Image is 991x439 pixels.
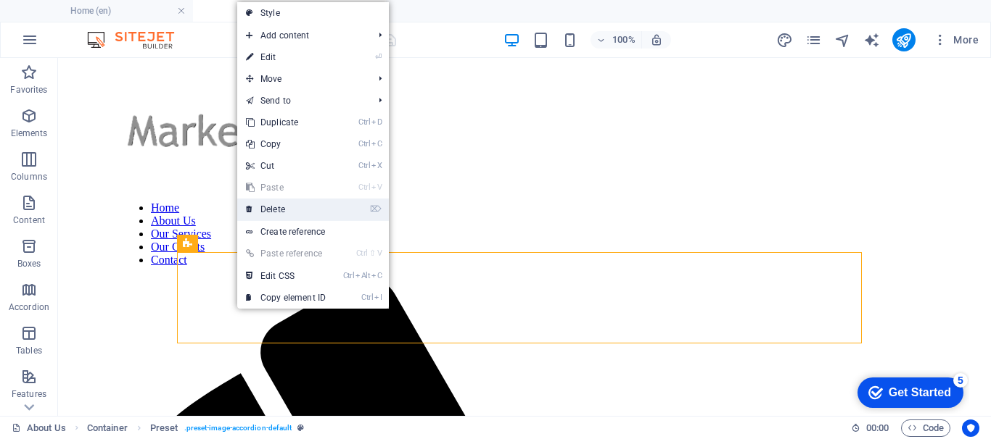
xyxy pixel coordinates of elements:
a: CtrlCCopy [237,133,334,155]
span: . preset-image-accordion-default [184,419,292,437]
p: Elements [11,127,48,139]
button: publish [892,28,916,51]
i: ⏎ [375,52,382,62]
a: Click to cancel selection. Double-click to open Pages [12,419,66,437]
span: Add content [237,25,367,46]
i: Alt [355,271,370,280]
i: ⌦ [370,204,382,214]
nav: breadcrumb [87,419,305,437]
i: V [377,248,382,258]
span: Click to select. Double-click to edit [87,419,128,437]
button: undo [236,31,253,49]
span: Move [237,68,367,90]
i: Navigator [834,32,851,49]
a: Ctrl⇧VPaste reference [237,243,334,264]
span: Code [908,419,944,437]
button: pages [805,31,823,49]
i: Ctrl [358,183,370,192]
i: AI Writer [863,32,880,49]
div: 5 [107,3,122,17]
i: Publish [895,32,912,49]
button: Code [901,419,950,437]
button: 100% [591,31,642,49]
i: Design (Ctrl+Alt+Y) [776,32,793,49]
a: ⌦Delete [237,198,334,220]
p: Tables [16,345,42,356]
p: Boxes [17,258,41,269]
p: Content [13,214,45,226]
i: Pages (Ctrl+Alt+S) [805,32,822,49]
i: ⇧ [369,248,376,258]
h4: About Us (en) [193,3,386,19]
button: text_generator [863,31,881,49]
a: Style [237,2,389,24]
p: Columns [11,171,47,183]
p: Features [12,388,46,400]
a: CtrlICopy element ID [237,287,334,309]
button: More [927,28,984,51]
i: Ctrl [343,271,355,280]
span: More [933,33,979,47]
i: This element is a customizable preset [297,424,304,432]
i: On resize automatically adjust zoom level to fit chosen device. [650,33,663,46]
a: Create reference [237,221,389,243]
span: Click to select. Double-click to edit [150,419,178,437]
span: 00 00 [866,419,889,437]
h6: 100% [612,31,636,49]
i: Ctrl [356,248,368,258]
img: Editor Logo [83,31,192,49]
h6: Session time [851,419,889,437]
i: D [371,117,382,127]
i: Ctrl [358,139,370,149]
button: navigator [834,31,852,49]
div: Get Started [43,16,105,29]
i: Ctrl [361,293,373,302]
i: X [371,161,382,170]
a: ⏎Edit [237,46,334,68]
p: Accordion [9,301,49,313]
a: CtrlXCut [237,155,334,177]
i: C [371,271,382,280]
i: V [371,183,382,192]
button: design [776,31,794,49]
p: Favorites [10,84,47,96]
a: Send to [237,90,367,112]
i: C [371,139,382,149]
a: CtrlVPaste [237,177,334,198]
i: I [374,293,382,302]
i: Undo: Edit headline (Ctrl+Z) [237,32,253,49]
button: Usercentrics [962,419,979,437]
div: Get Started 5 items remaining, 0% complete [12,7,118,38]
a: CtrlDDuplicate [237,112,334,133]
i: Ctrl [358,117,370,127]
span: : [876,422,879,433]
a: CtrlAltCEdit CSS [237,265,334,287]
i: Ctrl [358,161,370,170]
